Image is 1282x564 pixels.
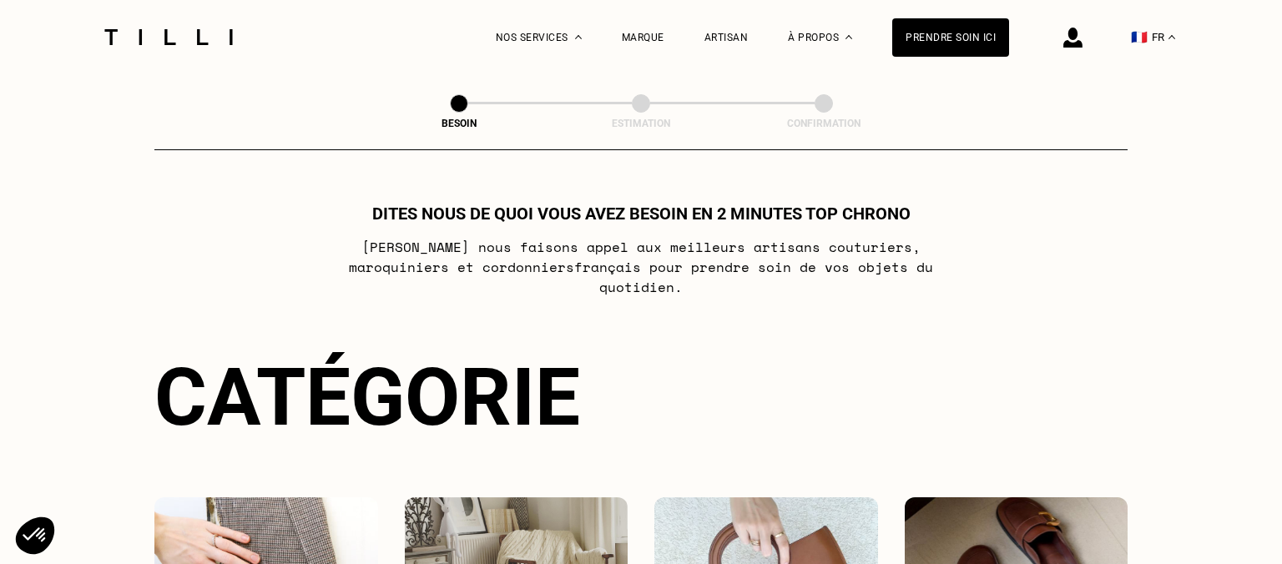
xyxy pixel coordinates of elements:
img: menu déroulant [1168,35,1175,39]
a: Prendre soin ici [892,18,1009,57]
a: Marque [622,32,664,43]
img: Logo du service de couturière Tilli [98,29,239,45]
div: Besoin [376,118,543,129]
div: Catégorie [154,350,1128,444]
div: Estimation [558,118,724,129]
img: icône connexion [1063,28,1083,48]
h1: Dites nous de quoi vous avez besoin en 2 minutes top chrono [372,204,911,224]
a: Artisan [704,32,749,43]
img: Menu déroulant à propos [845,35,852,39]
img: Menu déroulant [575,35,582,39]
p: [PERSON_NAME] nous faisons appel aux meilleurs artisans couturiers , maroquiniers et cordonniers ... [310,237,972,297]
span: 🇫🇷 [1131,29,1148,45]
div: Confirmation [740,118,907,129]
